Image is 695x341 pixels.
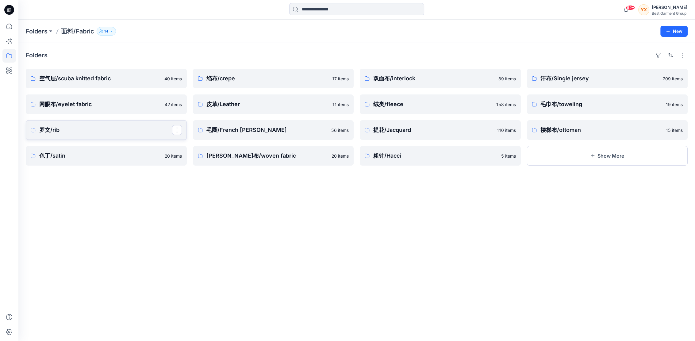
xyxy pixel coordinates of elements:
[540,126,662,134] p: 楼梯布/ottoman
[39,74,161,83] p: 空气层/scuba knitted fabric
[39,126,172,134] p: 罗文/rib
[165,101,182,108] p: 42 items
[97,27,116,36] button: 14
[104,28,108,35] p: 14
[666,127,683,133] p: 15 items
[61,27,94,36] p: 面料/Fabric
[360,120,521,140] a: 提花/Jacquard110 items
[496,101,516,108] p: 158 items
[332,153,349,159] p: 20 items
[26,146,187,166] a: 色丁/satin20 items
[360,94,521,114] a: 绒类/fleece158 items
[373,100,493,109] p: 绒类/fleece
[373,151,497,160] p: 粗针/Hacci
[638,4,649,15] div: YX
[193,120,354,140] a: 毛圈/French [PERSON_NAME]56 items
[26,94,187,114] a: 网眼布/eyelet fabric42 items
[165,153,182,159] p: 20 items
[501,153,516,159] p: 5 items
[360,69,521,88] a: 双面布/interlock89 items
[498,75,516,82] p: 89 items
[26,69,187,88] a: 空气层/scuba knitted fabric40 items
[527,146,688,166] button: Show More
[39,151,161,160] p: 色丁/satin
[527,94,688,114] a: 毛巾布/toweling19 items
[206,126,328,134] p: 毛圈/French [PERSON_NAME]
[206,74,329,83] p: 绉布/crepe
[527,120,688,140] a: 楼梯布/ottoman15 items
[626,5,635,10] span: 99+
[663,75,683,82] p: 209 items
[360,146,521,166] a: 粗针/Hacci5 items
[373,126,493,134] p: 提花/Jacquard
[373,74,495,83] p: 双面布/interlock
[206,100,329,109] p: 皮革/Leather
[660,26,688,37] button: New
[26,120,187,140] a: 罗文/rib
[193,94,354,114] a: 皮革/Leather11 items
[540,100,662,109] p: 毛巾布/toweling
[193,146,354,166] a: [PERSON_NAME]布/woven fabric20 items
[332,101,349,108] p: 11 items
[164,75,182,82] p: 40 items
[26,27,48,36] a: Folders
[39,100,161,109] p: 网眼布/eyelet fabric
[652,11,687,16] div: Best Garment Group
[497,127,516,133] p: 110 items
[206,151,328,160] p: [PERSON_NAME]布/woven fabric
[540,74,659,83] p: 汗布/Single jersey
[193,69,354,88] a: 绉布/crepe17 items
[666,101,683,108] p: 19 items
[652,4,687,11] div: [PERSON_NAME]
[527,69,688,88] a: 汗布/Single jersey209 items
[331,127,349,133] p: 56 items
[26,52,48,59] h4: Folders
[332,75,349,82] p: 17 items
